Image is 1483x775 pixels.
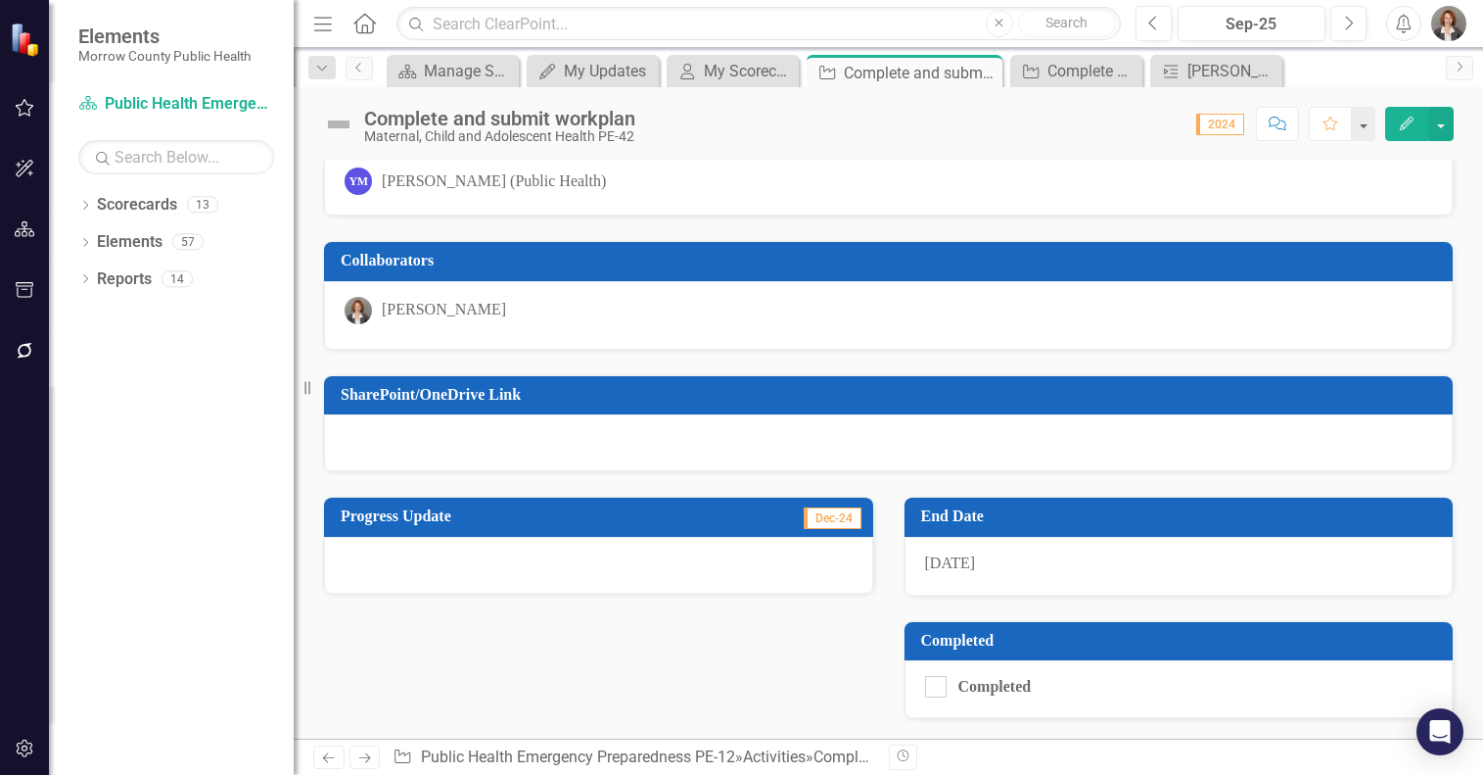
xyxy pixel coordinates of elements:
[396,7,1120,41] input: Search ClearPoint...
[532,59,654,83] a: My Updates
[78,24,251,48] span: Elements
[172,234,204,251] div: 57
[743,748,806,766] a: Activities
[921,632,1444,650] h3: Completed
[78,93,274,116] a: Public Health Emergency Preparedness PE-12
[364,129,635,144] div: Maternal, Child and Adolescent Health PE-42
[1187,59,1277,83] div: [PERSON_NAME] Completes IS 100 and IS 700
[10,23,44,57] img: ClearPoint Strategy
[1178,6,1326,41] button: Sep-25
[392,59,514,83] a: Manage Scorecards
[341,508,679,525] h3: Progress Update
[421,748,735,766] a: Public Health Emergency Preparedness PE-12
[925,555,976,571] span: [DATE]
[97,268,152,291] a: Reports
[382,170,606,193] div: [PERSON_NAME] (Public Health)
[704,59,794,83] div: My Scorecard
[341,252,1443,269] h3: Collaborators
[921,508,1444,525] h3: End Date
[424,59,514,83] div: Manage Scorecards
[1018,10,1116,37] button: Search
[1416,708,1463,755] div: Open Intercom Messenger
[564,59,654,83] div: My Updates
[844,61,997,85] div: Complete and submit workplan
[97,194,177,217] a: Scorecards
[672,59,794,83] a: My Scorecard
[382,299,506,321] div: [PERSON_NAME]
[341,386,1443,404] h3: SharePoint/OneDrive Link
[345,297,372,324] img: Robin Canaday
[78,140,274,174] input: Search Below...
[323,109,354,140] img: Not Defined
[78,48,251,64] small: Morrow County Public Health
[804,508,861,529] span: Dec-24
[187,197,218,214] div: 13
[393,747,873,769] div: » »
[97,231,162,254] a: Elements
[162,270,193,287] div: 14
[1155,59,1277,83] a: [PERSON_NAME] Completes IS 100 and IS 700
[345,168,372,195] div: YM
[1015,59,1137,83] a: Complete and submit Expendature Report
[1045,15,1088,30] span: Search
[1431,6,1466,41] img: Robin Canaday
[364,108,635,129] div: Complete and submit workplan
[1047,59,1137,83] div: Complete and submit Expendature Report
[1196,114,1244,135] span: 2024
[813,748,1029,766] div: Complete and submit workplan
[1184,13,1320,36] div: Sep-25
